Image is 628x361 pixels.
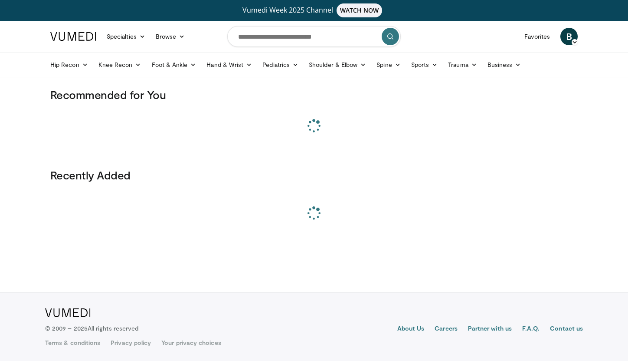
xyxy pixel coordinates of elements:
a: Shoulder & Elbow [304,56,371,73]
h3: Recently Added [50,168,578,182]
a: B [560,28,578,45]
a: Your privacy choices [161,338,221,347]
a: Privacy policy [111,338,151,347]
h3: Recommended for You [50,88,578,102]
a: Partner with us [468,324,512,335]
span: All rights reserved [88,325,138,332]
a: About Us [397,324,425,335]
a: Favorites [519,28,555,45]
a: Contact us [550,324,583,335]
a: Careers [435,324,458,335]
a: Knee Recon [93,56,147,73]
a: Business [482,56,527,73]
a: Trauma [443,56,482,73]
a: Browse [150,28,190,45]
a: Pediatrics [257,56,304,73]
p: © 2009 – 2025 [45,324,138,333]
a: Specialties [101,28,150,45]
img: VuMedi Logo [45,308,91,317]
a: Terms & conditions [45,338,100,347]
a: F.A.Q. [522,324,540,335]
span: WATCH NOW [337,3,383,17]
a: Hip Recon [45,56,93,73]
a: Vumedi Week 2025 ChannelWATCH NOW [52,3,576,17]
a: Spine [371,56,406,73]
a: Hand & Wrist [201,56,257,73]
a: Sports [406,56,443,73]
a: Foot & Ankle [147,56,202,73]
img: VuMedi Logo [50,32,96,41]
input: Search topics, interventions [227,26,401,47]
